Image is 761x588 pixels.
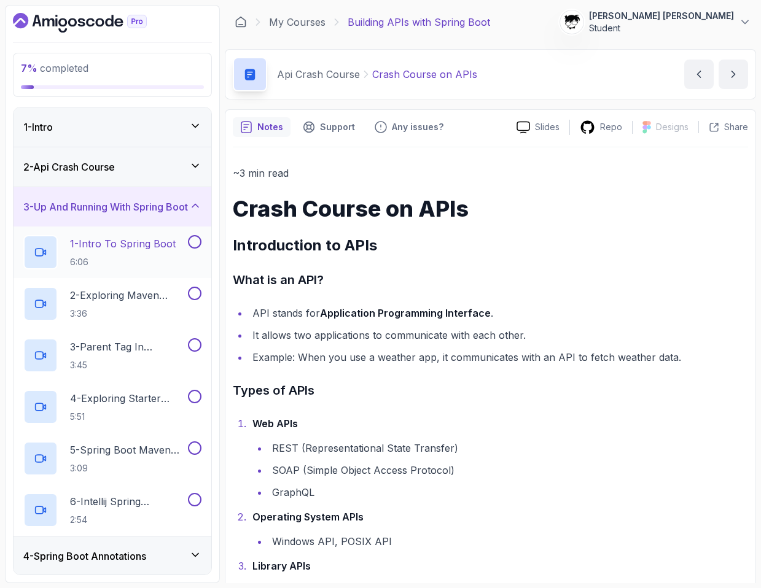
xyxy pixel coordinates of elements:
[23,441,201,476] button: 5-Spring Boot Maven Plugin3:09
[21,62,88,74] span: completed
[233,236,748,255] h2: Introduction to APIs
[23,549,146,563] h3: 4 - Spring Boot Annotations
[70,236,176,251] p: 1 - Intro To Spring Boot
[23,160,115,174] h3: 2 - Api Crash Course
[70,391,185,406] p: 4 - Exploring Starter Dependencies
[268,439,748,457] li: REST (Representational State Transfer)
[21,62,37,74] span: 7 %
[23,338,201,373] button: 3-Parent Tag In pom.xml3:45
[507,121,569,134] a: Slides
[14,147,211,187] button: 2-Api Crash Course
[724,121,748,133] p: Share
[698,121,748,133] button: Share
[656,121,689,133] p: Designs
[14,536,211,576] button: 4-Spring Boot Annotations
[392,121,443,133] p: Any issues?
[252,560,311,572] strong: Library APIs
[70,494,185,509] p: 6 - Intellij Spring Intergation
[23,235,201,269] button: 1-Intro To Spring Boot6:06
[70,308,185,320] p: 3:36
[233,381,748,400] h3: Types of APIs
[560,10,583,34] img: user profile image
[233,117,291,137] button: notes button
[70,288,185,303] p: 2 - Exploring Maven Project
[23,390,201,424] button: 4-Exploring Starter Dependencies5:51
[233,196,748,221] h1: Crash Course on APIs
[535,121,560,133] p: Slides
[23,287,201,321] button: 2-Exploring Maven Project3:36
[252,511,364,523] strong: Operating System APIs
[269,15,326,29] a: My Courses
[257,121,283,133] p: Notes
[560,10,751,34] button: user profile image[PERSON_NAME] [PERSON_NAME]Student
[252,417,298,430] strong: Web APIs
[70,411,185,423] p: 5:51
[320,307,491,319] strong: Application Programming Interface
[367,117,451,137] button: Feedback button
[70,462,185,474] p: 3:09
[372,67,477,82] p: Crash Course on APIs
[249,327,748,344] li: It allows two applications to communicate with each other.
[249,304,748,322] li: API stands for .
[233,164,748,182] p: ~3 min read
[295,117,362,137] button: Support button
[23,199,188,214] h3: 3 - Up And Running With Spring Boot
[570,120,632,135] a: Repo
[268,533,748,550] li: Windows API, POSIX API
[268,462,748,479] li: SOAP (Simple Object Access Protocol)
[589,10,734,22] p: [PERSON_NAME] [PERSON_NAME]
[70,256,176,268] p: 6:06
[277,67,360,82] p: Api Crash Course
[70,359,185,371] p: 3:45
[233,270,748,290] h3: What is an API?
[13,13,175,33] a: Dashboard
[14,107,211,147] button: 1-Intro
[70,339,185,354] p: 3 - Parent Tag In pom.xml
[249,349,748,366] li: Example: When you use a weather app, it communicates with an API to fetch weather data.
[70,443,185,457] p: 5 - Spring Boot Maven Plugin
[23,120,53,134] h3: 1 - Intro
[348,15,490,29] p: Building APIs with Spring Boot
[600,121,622,133] p: Repo
[14,187,211,226] button: 3-Up And Running With Spring Boot
[268,484,748,501] li: GraphQL
[589,22,734,34] p: Student
[70,514,185,526] p: 2:54
[235,16,247,28] a: Dashboard
[684,60,714,89] button: previous content
[719,60,748,89] button: next content
[23,493,201,527] button: 6-Intellij Spring Intergation2:54
[320,121,355,133] p: Support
